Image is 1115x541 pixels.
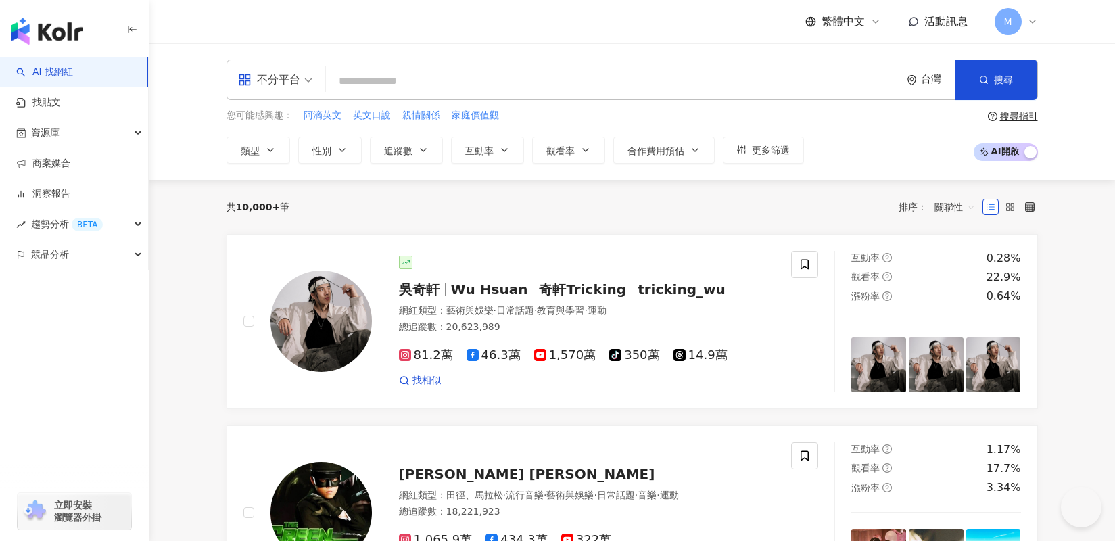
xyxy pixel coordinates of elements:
span: 繁體中文 [822,14,865,29]
a: 洞察報告 [16,187,70,201]
span: 互動率 [851,252,880,263]
div: 1.17% [987,442,1021,457]
span: question-circle [988,112,997,121]
span: 觀看率 [851,463,880,473]
span: · [657,490,659,500]
div: 總追蹤數 ： 18,221,923 [399,505,776,519]
span: 親情關係 [402,109,440,122]
button: 家庭價值觀 [451,108,500,123]
span: 吳奇軒 [399,281,440,298]
span: 阿滴英文 [304,109,341,122]
span: · [594,490,596,500]
span: 立即安裝 瀏覽器外掛 [54,499,101,523]
button: 類型 [227,137,290,164]
span: 藝術與娛樂 [546,490,594,500]
a: 找相似 [399,374,441,387]
span: 觀看率 [546,145,575,156]
span: 趨勢分析 [31,209,103,239]
img: logo [11,18,83,45]
button: 追蹤數 [370,137,443,164]
span: 更多篩選 [752,145,790,156]
span: 英文口說 [353,109,391,122]
span: 日常話題 [597,490,635,500]
span: 活動訊息 [924,15,968,28]
span: 46.3萬 [467,348,521,362]
span: 運動 [660,490,679,500]
div: 0.64% [987,289,1021,304]
span: Wu Hsuan [451,281,528,298]
span: 合作費用預估 [627,145,684,156]
div: 總追蹤數 ： 20,623,989 [399,321,776,334]
span: · [503,490,506,500]
div: 22.9% [987,270,1021,285]
span: rise [16,220,26,229]
span: 性別 [312,145,331,156]
div: 不分平台 [238,69,300,91]
span: 奇軒Tricking [539,281,626,298]
a: searchAI 找網紅 [16,66,73,79]
span: · [635,490,638,500]
span: 互動率 [851,444,880,454]
button: 觀看率 [532,137,605,164]
span: 找相似 [412,374,441,387]
img: chrome extension [22,500,48,522]
div: 排序： [899,196,982,218]
span: 關聯性 [934,196,975,218]
span: appstore [238,73,252,87]
span: · [494,305,496,316]
span: 資源庫 [31,118,60,148]
div: 台灣 [921,74,955,85]
span: 流行音樂 [506,490,544,500]
span: M [1003,14,1012,29]
span: 家庭價值觀 [452,109,499,122]
span: 搜尋 [994,74,1013,85]
img: post-image [909,337,964,392]
span: 漲粉率 [851,482,880,493]
span: 教育與學習 [537,305,584,316]
div: 網紅類型 ： [399,304,776,318]
span: 350萬 [609,348,659,362]
span: [PERSON_NAME] [PERSON_NAME] [399,466,655,482]
span: · [534,305,537,316]
span: question-circle [882,272,892,281]
img: post-image [851,337,906,392]
button: 性別 [298,137,362,164]
span: question-circle [882,291,892,301]
span: 10,000+ [236,202,281,212]
span: tricking_wu [638,281,726,298]
button: 合作費用預估 [613,137,715,164]
button: 互動率 [451,137,524,164]
a: KOL Avatar吳奇軒Wu Hsuan奇軒Trickingtricking_wu網紅類型：藝術與娛樂·日常話題·教育與學習·運動總追蹤數：20,623,98981.2萬46.3萬1,570萬... [227,234,1038,409]
span: 追蹤數 [384,145,412,156]
span: · [544,490,546,500]
a: 找貼文 [16,96,61,110]
span: 類型 [241,145,260,156]
a: chrome extension立即安裝 瀏覽器外掛 [18,493,131,530]
span: environment [907,75,917,85]
img: KOL Avatar [270,270,372,372]
span: question-circle [882,483,892,492]
button: 阿滴英文 [303,108,342,123]
span: 日常話題 [496,305,534,316]
a: 商案媒合 [16,157,70,170]
div: 3.34% [987,480,1021,495]
span: 音樂 [638,490,657,500]
img: post-image [966,337,1021,392]
span: 互動率 [465,145,494,156]
button: 親情關係 [402,108,441,123]
div: BETA [72,218,103,231]
span: 漲粉率 [851,291,880,302]
span: question-circle [882,444,892,454]
span: · [584,305,587,316]
span: 1,570萬 [534,348,596,362]
button: 更多篩選 [723,137,804,164]
span: 田徑、馬拉松 [446,490,503,500]
span: question-circle [882,463,892,473]
span: 競品分析 [31,239,69,270]
div: 網紅類型 ： [399,489,776,502]
iframe: Help Scout Beacon - Open [1061,487,1101,527]
div: 搜尋指引 [1000,111,1038,122]
button: 搜尋 [955,60,1037,100]
span: 運動 [588,305,607,316]
span: 81.2萬 [399,348,453,362]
